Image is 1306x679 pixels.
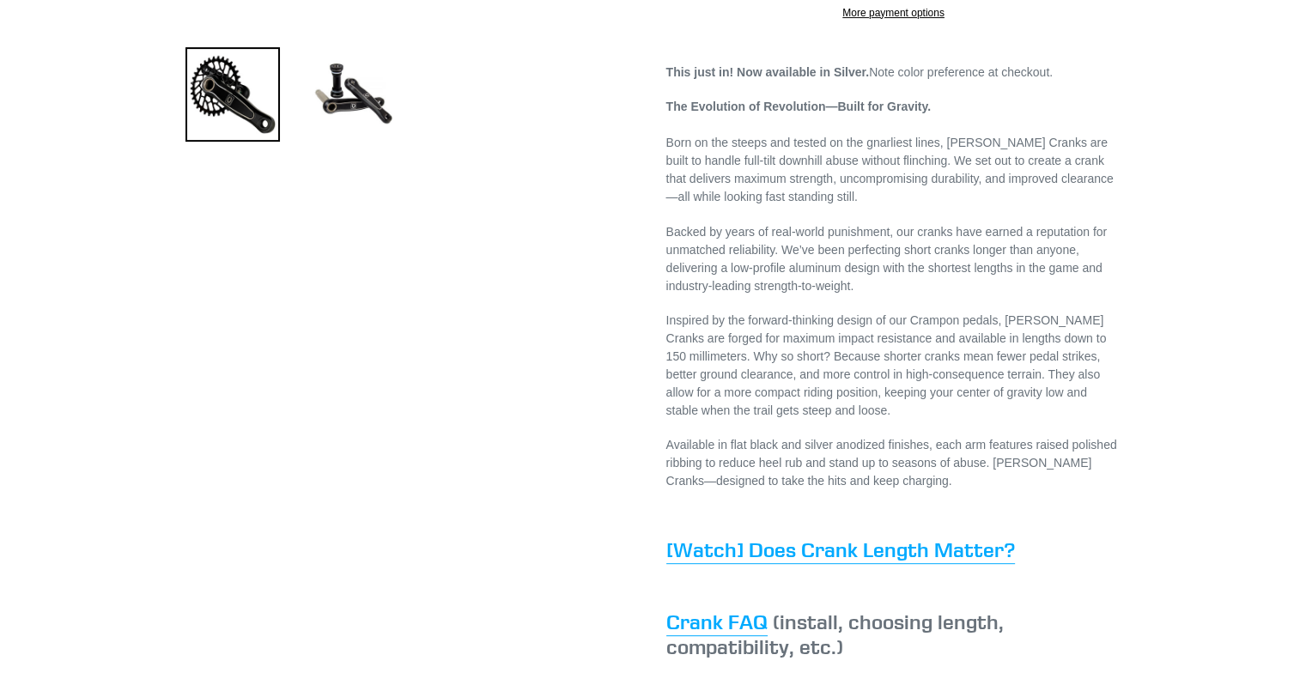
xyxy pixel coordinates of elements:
p: Backed by years of real-world punishment, our cranks have earned a reputation for unmatched relia... [666,223,1121,295]
p: Born on the steeps and tested on the gnarliest lines, [PERSON_NAME] Cranks are built to handle fu... [666,98,1121,206]
h3: (install, choosing length, compatibility, etc.) [666,609,1121,659]
a: [Watch] Does Crank Length Matter? [666,537,1015,564]
p: Available in flat black and silver anodized finishes, each arm features raised polished ribbing t... [666,436,1121,490]
strong: The Evolution of Revolution—Built for Gravity. [666,100,932,113]
a: Crank FAQ [666,609,768,636]
img: Load image into Gallery viewer, Canfield Bikes DH Cranks [185,47,280,142]
p: Inspired by the forward-thinking design of our Crampon pedals, [PERSON_NAME] Cranks are forged fo... [666,312,1121,420]
strong: This just in! Now available in Silver. [666,65,870,79]
img: Load image into Gallery viewer, Canfield Bikes DH Cranks [306,47,400,142]
p: Note color preference at checkout. [666,64,1121,82]
a: More payment options [671,5,1117,21]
